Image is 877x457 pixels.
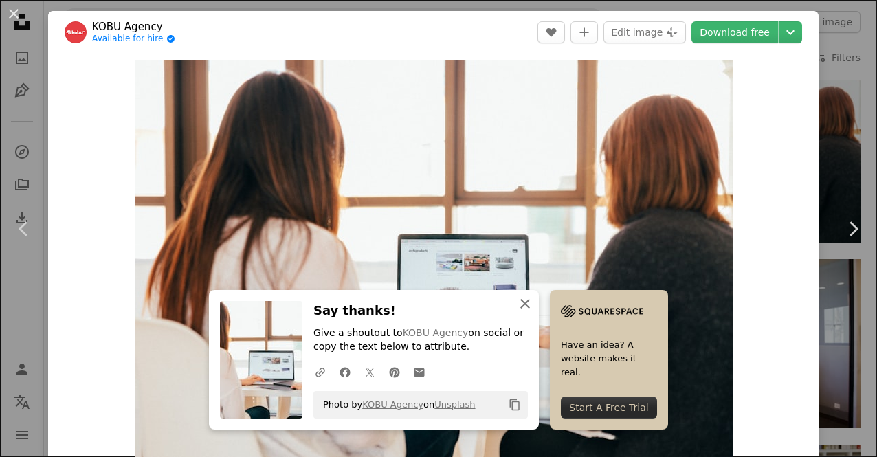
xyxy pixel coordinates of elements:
[403,327,469,338] a: KOBU Agency
[570,21,598,43] button: Add to Collection
[382,358,407,386] a: Share on Pinterest
[362,399,423,410] a: KOBU Agency
[561,397,657,419] div: Start A Free Trial
[779,21,802,43] button: Choose download size
[829,163,877,295] a: Next
[691,21,778,43] a: Download free
[561,301,643,322] img: file-1705255347840-230a6ab5bca9image
[92,34,175,45] a: Available for hire
[313,301,528,321] h3: Say thanks!
[550,290,668,430] a: Have an idea? A website makes it real.Start A Free Trial
[316,394,476,416] span: Photo by on
[357,358,382,386] a: Share on Twitter
[603,21,686,43] button: Edit image
[65,21,87,43] img: Go to KOBU Agency's profile
[313,326,528,354] p: Give a shoutout to on social or copy the text below to attribute.
[407,358,432,386] a: Share over email
[503,393,526,416] button: Copy to clipboard
[537,21,565,43] button: Like
[561,338,657,379] span: Have an idea? A website makes it real.
[92,20,175,34] a: KOBU Agency
[333,358,357,386] a: Share on Facebook
[434,399,475,410] a: Unsplash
